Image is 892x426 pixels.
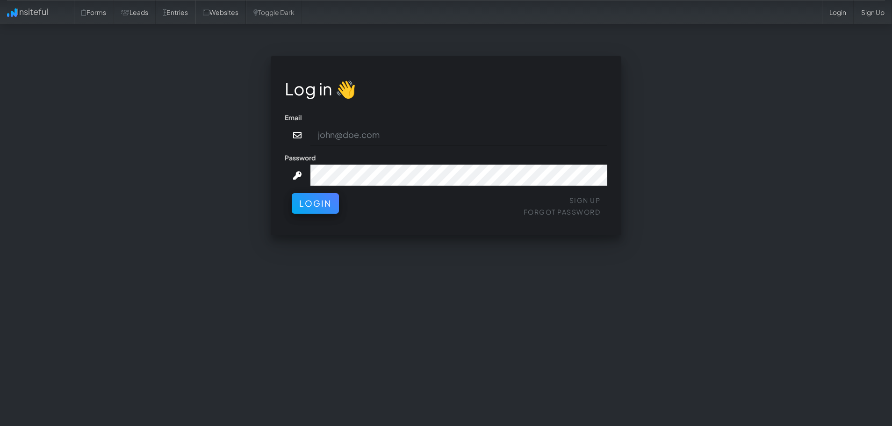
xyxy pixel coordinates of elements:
a: Sign Up [569,196,601,204]
a: Forgot Password [524,208,601,216]
a: Login [822,0,854,24]
label: Email [285,113,302,122]
h1: Log in 👋 [285,79,607,98]
button: Login [292,193,339,214]
a: Toggle Dark [246,0,302,24]
a: Sign Up [854,0,892,24]
a: Websites [195,0,246,24]
a: Forms [74,0,114,24]
label: Password [285,153,316,162]
a: Entries [156,0,195,24]
a: Leads [114,0,156,24]
img: icon.png [7,8,17,17]
input: john@doe.com [310,124,608,146]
